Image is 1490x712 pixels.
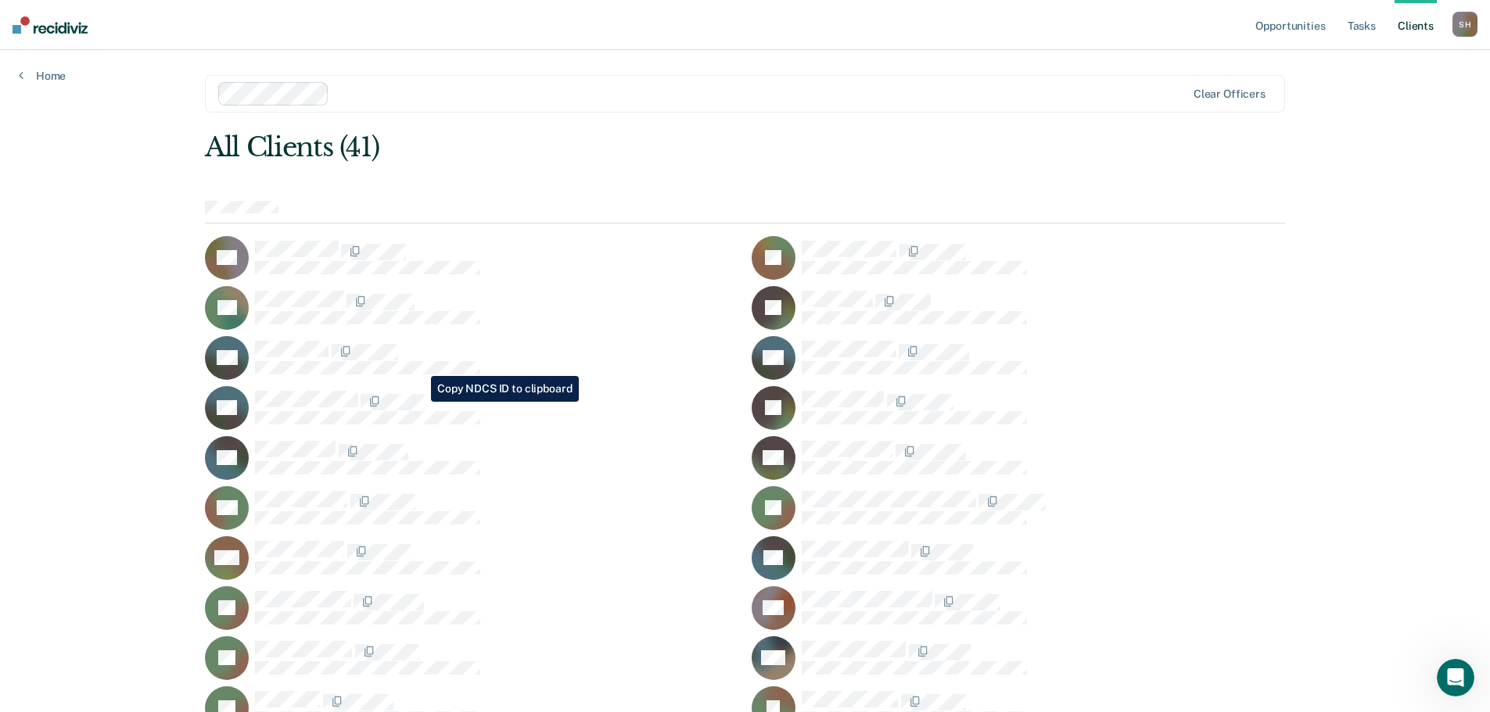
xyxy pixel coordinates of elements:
[205,131,1069,163] div: All Clients (41)
[13,16,88,34] img: Recidiviz
[19,69,66,83] a: Home
[1452,12,1477,37] button: SH
[1437,659,1474,696] iframe: Intercom live chat
[1194,88,1266,101] div: Clear officers
[1452,12,1477,37] div: S H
